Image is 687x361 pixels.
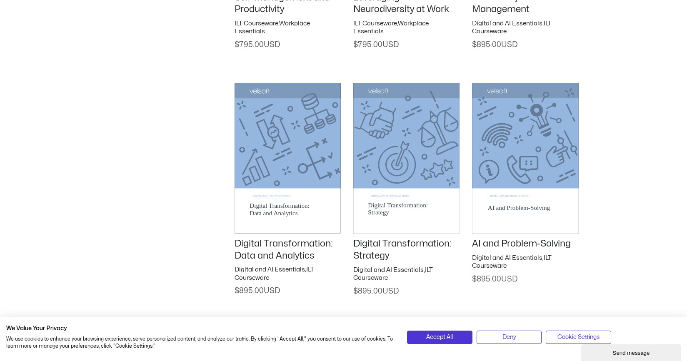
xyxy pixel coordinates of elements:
[353,41,399,48] span: 795.00
[472,41,517,48] span: 895.00
[353,266,460,282] h2: ,
[472,254,578,270] h2: ,
[472,239,571,248] a: AI and Problem-Solving
[353,288,358,295] span: $
[502,333,516,342] span: Deny
[472,276,477,283] span: $
[235,266,305,273] a: Digital and AI Essentials
[6,336,395,350] p: We use cookies to enhance your browsing experience, serve personalized content, and analyze our t...
[472,20,578,36] h2: ,
[235,266,314,281] a: ILT Courseware
[472,20,542,27] a: Digital and AI Essentials
[235,266,341,282] h2: ,
[472,276,517,283] span: 895.00
[353,41,358,48] span: $
[353,20,397,27] a: ILT Courseware
[6,325,395,332] h2: We Value Your Privacy
[557,333,600,342] span: Cookie Settings
[235,287,239,294] span: $
[426,333,453,342] span: Accept All
[235,239,332,260] a: Digital Transformation: Data and Analytics
[546,331,611,344] button: Adjust cookie preferences
[353,239,451,260] a: Digital Transformation: Strategy
[353,288,399,295] span: 895.00
[235,287,280,294] span: 895.00
[353,267,424,273] a: Digital and AI Essentials
[472,255,542,261] a: Digital and AI Essentials
[235,41,280,48] span: 795.00
[235,20,278,27] a: ILT Courseware
[581,343,683,361] iframe: chat widget
[235,20,341,36] h2: ,
[472,41,477,48] span: $
[353,20,460,36] h2: ,
[407,331,472,344] button: Accept all cookies
[235,41,239,48] span: $
[477,331,542,344] button: Deny all cookies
